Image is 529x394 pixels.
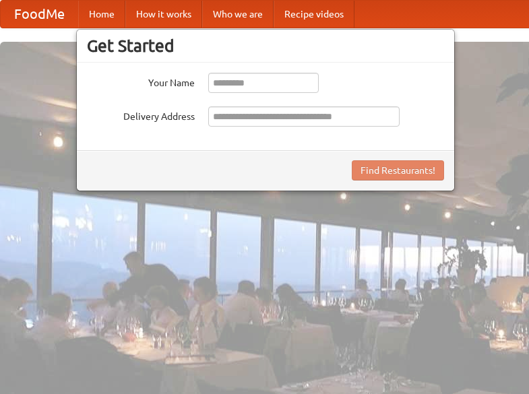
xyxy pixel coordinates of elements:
[352,160,444,180] button: Find Restaurants!
[1,1,78,28] a: FoodMe
[125,1,202,28] a: How it works
[202,1,274,28] a: Who we are
[87,36,444,56] h3: Get Started
[274,1,354,28] a: Recipe videos
[78,1,125,28] a: Home
[87,73,195,90] label: Your Name
[87,106,195,123] label: Delivery Address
